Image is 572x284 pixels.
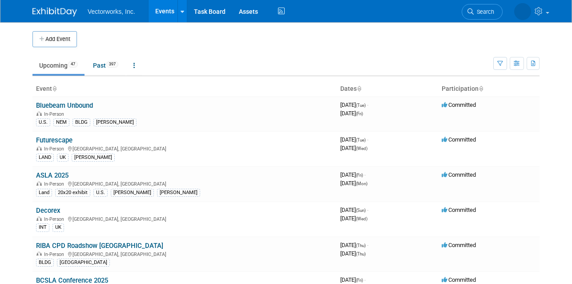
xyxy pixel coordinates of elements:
div: U.S. [36,118,50,126]
a: Past397 [86,57,125,74]
a: ASLA 2025 [36,171,68,179]
a: Sort by Participation Type [479,85,483,92]
span: [DATE] [340,101,368,108]
img: In-Person Event [36,216,42,221]
span: - [367,207,368,213]
div: BLDG [73,118,90,126]
span: [DATE] [340,145,367,151]
a: Upcoming47 [32,57,85,74]
span: [DATE] [340,110,363,117]
span: (Tue) [356,138,366,142]
span: (Thu) [356,252,366,256]
span: (Fri) [356,111,363,116]
div: [GEOGRAPHIC_DATA], [GEOGRAPHIC_DATA] [36,180,333,187]
div: 20x20 exhibit [55,189,90,197]
span: In-Person [44,111,67,117]
img: ExhibitDay [32,8,77,16]
span: 397 [106,61,118,68]
span: In-Person [44,252,67,257]
span: (Thu) [356,243,366,248]
div: UK [57,154,68,162]
div: [GEOGRAPHIC_DATA], [GEOGRAPHIC_DATA] [36,250,333,257]
div: [GEOGRAPHIC_DATA] [57,259,110,267]
span: (Sun) [356,208,366,213]
span: (Mon) [356,181,367,186]
span: [DATE] [340,215,367,222]
a: Sort by Start Date [357,85,361,92]
a: Search [462,4,503,20]
span: In-Person [44,146,67,152]
div: [GEOGRAPHIC_DATA], [GEOGRAPHIC_DATA] [36,215,333,222]
span: [DATE] [340,242,368,248]
a: Bluebeam Unbound [36,101,93,110]
span: (Tue) [356,103,366,108]
div: BLDG [36,259,54,267]
span: Committed [442,207,476,213]
th: Dates [337,81,438,97]
span: [DATE] [340,276,366,283]
span: 47 [68,61,78,68]
a: Sort by Event Name [52,85,56,92]
div: [PERSON_NAME] [111,189,154,197]
div: U.S. [93,189,108,197]
span: [DATE] [340,207,368,213]
div: Land [36,189,52,197]
span: (Wed) [356,146,367,151]
th: Participation [438,81,540,97]
span: Committed [442,276,476,283]
span: In-Person [44,181,67,187]
span: Committed [442,171,476,178]
img: In-Person Event [36,252,42,256]
div: LAND [36,154,54,162]
span: [DATE] [340,250,366,257]
a: Futurescape [36,136,73,144]
th: Event [32,81,337,97]
span: - [367,242,368,248]
span: (Fri) [356,173,363,178]
span: (Fri) [356,278,363,283]
div: [GEOGRAPHIC_DATA], [GEOGRAPHIC_DATA] [36,145,333,152]
button: Add Event [32,31,77,47]
span: Committed [442,242,476,248]
span: Committed [442,101,476,108]
span: (Wed) [356,216,367,221]
div: [PERSON_NAME] [72,154,115,162]
div: [PERSON_NAME] [157,189,200,197]
span: - [364,276,366,283]
span: [DATE] [340,180,367,187]
span: In-Person [44,216,67,222]
div: [PERSON_NAME] [93,118,137,126]
img: Tania Arabian [514,3,531,20]
span: - [367,101,368,108]
span: Search [474,8,494,15]
a: Decorex [36,207,60,215]
img: In-Person Event [36,111,42,116]
span: [DATE] [340,136,368,143]
span: [DATE] [340,171,366,178]
span: - [364,171,366,178]
img: In-Person Event [36,181,42,186]
span: Committed [442,136,476,143]
img: In-Person Event [36,146,42,150]
span: - [367,136,368,143]
a: RIBA CPD Roadshow [GEOGRAPHIC_DATA] [36,242,163,250]
div: INT [36,223,49,231]
div: UK [52,223,64,231]
div: NEM [53,118,69,126]
span: Vectorworks, Inc. [88,8,135,15]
